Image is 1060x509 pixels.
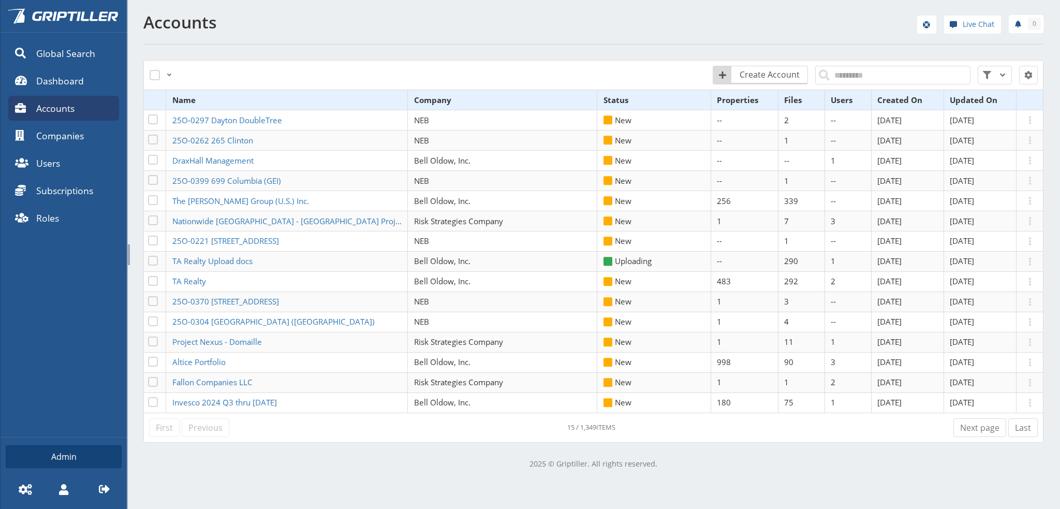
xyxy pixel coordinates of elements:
span: 2 [784,115,789,125]
a: First [149,418,180,437]
span: NEB [414,135,429,146]
span: Project Nexus - Domaille [172,337,262,347]
span: 1 [784,377,789,387]
a: Live Chat [944,16,1001,34]
span: 180 [717,397,731,408]
span: 1 [831,397,835,408]
span: [DATE] [950,176,974,186]
span: 25O-0297 Dayton DoubleTree [172,115,282,125]
span: 90 [784,357,793,367]
span: New [603,135,632,146]
a: Admin [6,445,122,468]
a: 25O-0399 699 Columbia (GEI) [172,176,284,186]
span: -- [831,196,836,206]
span: 1 [717,216,722,226]
th: Users [825,90,872,110]
span: -- [831,135,836,146]
span: Uploading [603,256,652,266]
a: Companies [8,123,119,148]
span: [DATE] [877,357,902,367]
span: New [603,236,632,246]
a: Previous [182,418,229,437]
div: help [944,16,1001,37]
span: 292 [784,276,798,286]
th: Company [408,90,597,110]
span: [DATE] [877,196,902,206]
a: Dashboard [8,68,119,93]
div: notifications [1001,13,1043,34]
span: New [603,176,632,186]
span: [DATE] [877,316,902,327]
span: Bell Oldow, Inc. [414,276,470,286]
span: Users [36,156,60,170]
span: -- [831,296,836,307]
span: 3 [831,216,835,226]
span: TA Realty Upload docs [172,256,253,266]
span: 339 [784,196,798,206]
span: [DATE] [950,377,974,387]
span: -- [717,256,722,266]
span: 1 [784,176,789,186]
a: Next page [953,418,1006,437]
span: 483 [717,276,731,286]
a: Global Search [8,41,119,66]
span: -- [784,155,789,166]
a: Altice Portfolio [172,357,229,367]
th: Status [597,90,711,110]
span: Subscriptions [36,184,93,197]
span: [DATE] [877,397,902,408]
span: New [603,276,632,286]
span: [DATE] [950,357,974,367]
span: Bell Oldow, Inc. [414,357,470,367]
span: 290 [784,256,798,266]
span: 75 [784,397,793,408]
span: Nationwide [GEOGRAPHIC_DATA] - [GEOGRAPHIC_DATA] Project [172,216,406,226]
span: Live Chat [963,19,994,30]
span: 25O-0262 265 Clinton [172,135,253,146]
p: 2025 © Griptiller. All rights reserved. [143,458,1043,470]
a: Roles [8,206,119,230]
a: Create Account [713,66,808,84]
span: New [603,155,632,166]
span: Bell Oldow, Inc. [414,196,470,206]
span: [DATE] [950,135,974,146]
span: 3 [784,296,789,307]
nav: pagination [149,418,1038,437]
span: 25O-0304 [GEOGRAPHIC_DATA] ([GEOGRAPHIC_DATA]) [172,316,375,327]
span: 25O-0370 [STREET_ADDRESS] [172,296,279,307]
span: 1 [717,337,722,347]
span: DraxHall Management [172,155,254,166]
span: [DATE] [950,155,974,166]
label: Select All [150,66,164,80]
span: -- [717,176,722,186]
span: New [603,337,632,347]
span: -- [831,316,836,327]
span: 1 [784,236,789,246]
span: -- [717,115,722,125]
span: [DATE] [950,316,974,327]
span: items [596,423,615,432]
span: NEB [414,316,429,327]
th: Name [166,90,408,110]
th: Created On [872,90,944,110]
span: [DATE] [950,236,974,246]
span: [DATE] [950,216,974,226]
span: [DATE] [877,176,902,186]
span: 1 [831,256,835,266]
span: 1 [717,316,722,327]
span: TA Realty [172,276,206,286]
a: Users [8,151,119,176]
a: 0 [1009,15,1043,33]
span: [DATE] [950,276,974,286]
th: Files [778,90,825,110]
span: NEB [414,236,429,246]
span: 3 [831,357,835,367]
span: New [603,357,632,367]
a: TA Realty [172,276,209,286]
span: [DATE] [950,196,974,206]
span: [DATE] [877,155,902,166]
div: help [917,16,936,37]
h1: Accounts [143,13,587,32]
a: Nationwide [GEOGRAPHIC_DATA] - [GEOGRAPHIC_DATA] Project [172,216,407,226]
a: Project Nexus - Domaille [172,337,265,347]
